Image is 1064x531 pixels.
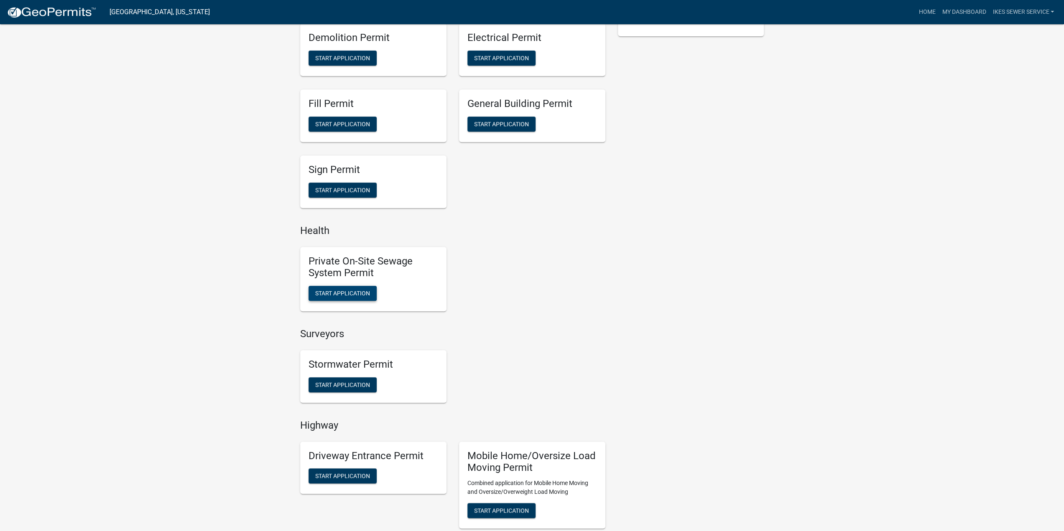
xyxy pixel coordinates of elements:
span: Start Application [315,381,370,388]
button: Start Application [309,51,377,66]
h5: Mobile Home/Oversize Load Moving Permit [467,450,597,474]
h5: Fill Permit [309,98,438,110]
a: My Dashboard [939,4,989,20]
span: Start Application [474,55,529,61]
h5: Stormwater Permit [309,358,438,371]
h5: Driveway Entrance Permit [309,450,438,462]
h5: Demolition Permit [309,32,438,44]
a: Ikes Sewer Service [989,4,1057,20]
h5: General Building Permit [467,98,597,110]
h5: Electrical Permit [467,32,597,44]
span: Start Application [315,290,370,297]
a: Home [915,4,939,20]
button: Start Application [309,377,377,392]
span: Start Application [315,186,370,193]
a: [GEOGRAPHIC_DATA], [US_STATE] [110,5,210,19]
h4: Highway [300,419,605,432]
button: Start Application [467,503,536,518]
span: Start Application [474,121,529,127]
h4: Health [300,225,605,237]
button: Start Application [309,117,377,132]
button: Start Application [309,183,377,198]
span: Start Application [315,55,370,61]
button: Start Application [309,286,377,301]
span: Start Application [315,473,370,479]
button: Start Application [309,468,377,483]
h4: Surveyors [300,328,605,340]
h5: Sign Permit [309,164,438,176]
button: Start Application [467,117,536,132]
p: Combined application for Mobile Home Moving and Oversize/Overweight Load Moving [467,479,597,496]
h5: Private On-Site Sewage System Permit [309,255,438,279]
span: Start Application [315,121,370,127]
button: Start Application [467,51,536,66]
span: Start Application [474,507,529,514]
